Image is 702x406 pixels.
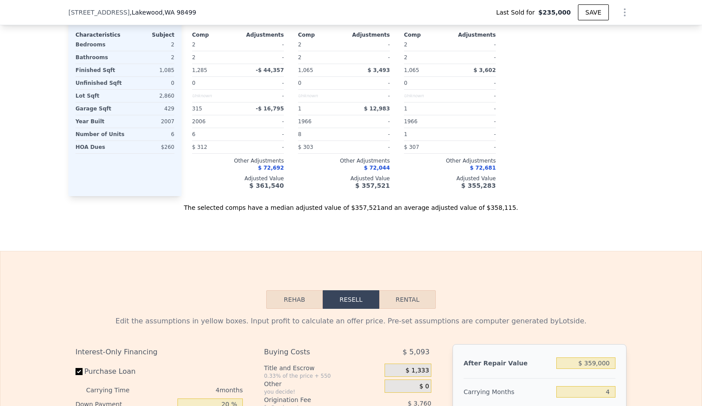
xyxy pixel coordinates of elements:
[86,383,143,397] div: Carrying Time
[127,115,174,128] div: 2007
[264,372,381,379] div: 0.33% of the price + 550
[240,141,284,153] div: -
[464,384,553,400] div: Carrying Months
[75,51,123,64] div: Bathrooms
[127,141,174,153] div: $260
[75,141,123,153] div: HOA Dues
[298,51,342,64] div: 2
[256,67,284,73] span: -$ 44,357
[450,31,496,38] div: Adjustments
[452,115,496,128] div: -
[192,51,236,64] div: 2
[192,115,236,128] div: 2006
[298,90,342,102] div: Unknown
[470,165,496,171] span: $ 72,681
[538,8,571,17] span: $235,000
[192,175,284,182] div: Adjusted Value
[256,106,284,112] span: -$ 16,795
[404,144,419,150] span: $ 307
[75,38,123,51] div: Bedrooms
[192,31,238,38] div: Comp
[192,144,207,150] span: $ 312
[240,77,284,89] div: -
[452,77,496,89] div: -
[404,67,419,73] span: 1,065
[474,67,496,73] span: $ 3,602
[127,38,174,51] div: 2
[404,128,448,140] div: 1
[75,31,125,38] div: Characteristics
[75,364,174,379] label: Purchase Loan
[264,364,381,372] div: Title and Escrow
[75,115,123,128] div: Year Built
[127,64,174,76] div: 1,085
[127,77,174,89] div: 0
[364,165,390,171] span: $ 72,044
[264,344,362,360] div: Buying Costs
[298,115,342,128] div: 1966
[346,128,390,140] div: -
[452,51,496,64] div: -
[452,128,496,140] div: -
[238,31,284,38] div: Adjustments
[192,128,236,140] div: 6
[344,31,390,38] div: Adjustments
[192,67,207,73] span: 1,285
[298,106,302,112] span: 1
[240,38,284,51] div: -
[75,316,627,326] div: Edit the assumptions in yellow boxes. Input profit to calculate an offer price. Pre-set assumptio...
[162,9,196,16] span: , WA 98499
[240,51,284,64] div: -
[298,80,302,86] span: 0
[323,290,379,309] button: Resell
[452,38,496,51] div: -
[405,367,429,375] span: $ 1,333
[68,8,130,17] span: [STREET_ADDRESS]
[127,90,174,102] div: 2,860
[249,182,284,189] span: $ 361,540
[240,128,284,140] div: -
[264,395,362,404] div: Origination Fee
[240,90,284,102] div: -
[298,157,390,164] div: Other Adjustments
[127,102,174,115] div: 429
[404,31,450,38] div: Comp
[464,355,553,371] div: After Repair Value
[75,368,83,375] input: Purchase Loan
[578,4,609,20] button: SAVE
[404,51,448,64] div: 2
[404,42,408,48] span: 2
[452,141,496,153] div: -
[264,379,381,388] div: Other
[240,115,284,128] div: -
[379,290,436,309] button: Rental
[404,175,496,182] div: Adjusted Value
[264,388,381,395] div: you decide!
[404,115,448,128] div: 1966
[298,31,344,38] div: Comp
[192,90,236,102] div: Unknown
[68,196,634,212] div: The selected comps have a median adjusted value of $357,521 and an average adjusted value of $358...
[192,80,196,86] span: 0
[75,64,123,76] div: Finished Sqft
[258,165,284,171] span: $ 72,692
[75,77,123,89] div: Unfinished Sqft
[404,90,448,102] div: Unknown
[404,157,496,164] div: Other Adjustments
[298,144,313,150] span: $ 303
[75,90,123,102] div: Lot Sqft
[419,383,429,391] span: $ 0
[147,383,243,397] div: 4 months
[130,8,196,17] span: , Lakewood
[127,51,174,64] div: 2
[461,182,496,189] span: $ 355,283
[452,102,496,115] div: -
[192,106,202,112] span: 315
[128,128,174,140] div: 6
[452,90,496,102] div: -
[298,67,313,73] span: 1,065
[346,38,390,51] div: -
[616,4,634,21] button: Show Options
[346,141,390,153] div: -
[298,175,390,182] div: Adjusted Value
